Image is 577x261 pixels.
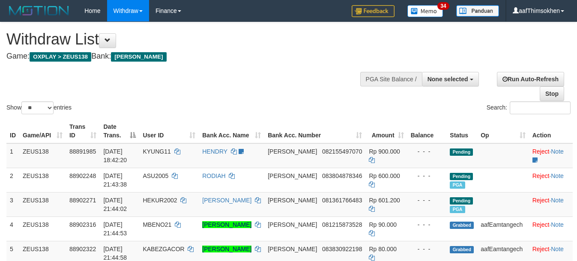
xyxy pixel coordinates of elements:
a: RODIAH [202,172,225,179]
span: [PERSON_NAME] [111,52,166,62]
td: ZEUS138 [19,217,66,241]
span: Rp 80.000 [369,246,397,252]
a: Reject [532,148,550,155]
a: Note [551,172,564,179]
th: User ID: activate to sort column ascending [139,119,199,143]
span: HEKUR2002 [143,197,177,204]
span: None selected [428,76,468,83]
a: HENDRY [202,148,227,155]
td: ZEUS138 [19,168,66,192]
td: 4 [6,217,19,241]
a: Reject [532,172,550,179]
h1: Withdraw List [6,31,376,48]
th: Amount: activate to sort column ascending [365,119,407,143]
span: Copy 082155497070 to clipboard [322,148,362,155]
img: Button%20Memo.svg [407,5,443,17]
span: 34 [437,2,449,10]
span: Rp 900.000 [369,148,400,155]
th: Bank Acc. Number: activate to sort column ascending [264,119,365,143]
th: ID [6,119,19,143]
a: Note [551,246,564,252]
td: · [529,217,573,241]
span: [DATE] 21:44:58 [103,246,127,261]
input: Search: [510,101,571,114]
a: Run Auto-Refresh [497,72,564,86]
span: Rp 600.000 [369,172,400,179]
span: KYUNG11 [143,148,170,155]
a: Stop [540,86,564,101]
span: Copy 081361766483 to clipboard [322,197,362,204]
img: Feedback.jpg [352,5,395,17]
th: Balance [407,119,447,143]
select: Showentries [21,101,54,114]
span: [DATE] 21:43:38 [103,172,127,188]
span: Pending [450,148,473,156]
div: - - - [411,172,443,180]
div: - - - [411,245,443,253]
td: 1 [6,143,19,168]
span: Copy 083804878346 to clipboard [322,172,362,179]
a: Note [551,221,564,228]
a: [PERSON_NAME] [202,221,251,228]
div: - - - [411,220,443,229]
div: - - - [411,196,443,205]
label: Show entries [6,101,72,114]
div: PGA Site Balance / [360,72,422,86]
span: [DATE] 18:42:20 [103,148,127,163]
span: 88891985 [69,148,96,155]
span: Marked by aafchomsokheang [450,206,465,213]
label: Search: [487,101,571,114]
span: [PERSON_NAME] [268,221,317,228]
span: 88902316 [69,221,96,228]
span: [PERSON_NAME] [268,246,317,252]
td: ZEUS138 [19,192,66,217]
a: Note [551,148,564,155]
a: Reject [532,221,550,228]
th: Game/API: activate to sort column ascending [19,119,66,143]
img: panduan.png [456,5,499,17]
span: Copy 081215873528 to clipboard [322,221,362,228]
td: · [529,143,573,168]
a: [PERSON_NAME] [202,197,251,204]
a: [PERSON_NAME] [202,246,251,252]
span: Pending [450,197,473,205]
span: 88902322 [69,246,96,252]
td: · [529,192,573,217]
span: Pending [450,173,473,180]
img: MOTION_logo.png [6,4,72,17]
td: · [529,168,573,192]
th: Status [446,119,477,143]
span: Marked by aafchomsokheang [450,181,465,189]
span: Grabbed [450,222,474,229]
span: 88902271 [69,197,96,204]
a: Reject [532,197,550,204]
span: OXPLAY > ZEUS138 [30,52,91,62]
span: [DATE] 21:44:02 [103,197,127,212]
span: MBENO21 [143,221,171,228]
span: Copy 083830922198 to clipboard [322,246,362,252]
th: Bank Acc. Name: activate to sort column ascending [199,119,264,143]
td: ZEUS138 [19,143,66,168]
span: Grabbed [450,246,474,253]
span: ASU2005 [143,172,168,179]
td: 3 [6,192,19,217]
span: [PERSON_NAME] [268,197,317,204]
th: Action [529,119,573,143]
span: 88902248 [69,172,96,179]
th: Date Trans.: activate to sort column descending [100,119,139,143]
a: Reject [532,246,550,252]
span: [PERSON_NAME] [268,148,317,155]
div: - - - [411,147,443,156]
h4: Game: Bank: [6,52,376,61]
th: Trans ID: activate to sort column ascending [66,119,100,143]
a: Note [551,197,564,204]
span: Rp 90.000 [369,221,397,228]
button: None selected [422,72,479,86]
th: Op: activate to sort column ascending [477,119,529,143]
td: aafEamtangech [477,217,529,241]
td: 2 [6,168,19,192]
span: [DATE] 21:44:53 [103,221,127,237]
span: [PERSON_NAME] [268,172,317,179]
span: KABEZGACOR [143,246,184,252]
span: Rp 601.200 [369,197,400,204]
